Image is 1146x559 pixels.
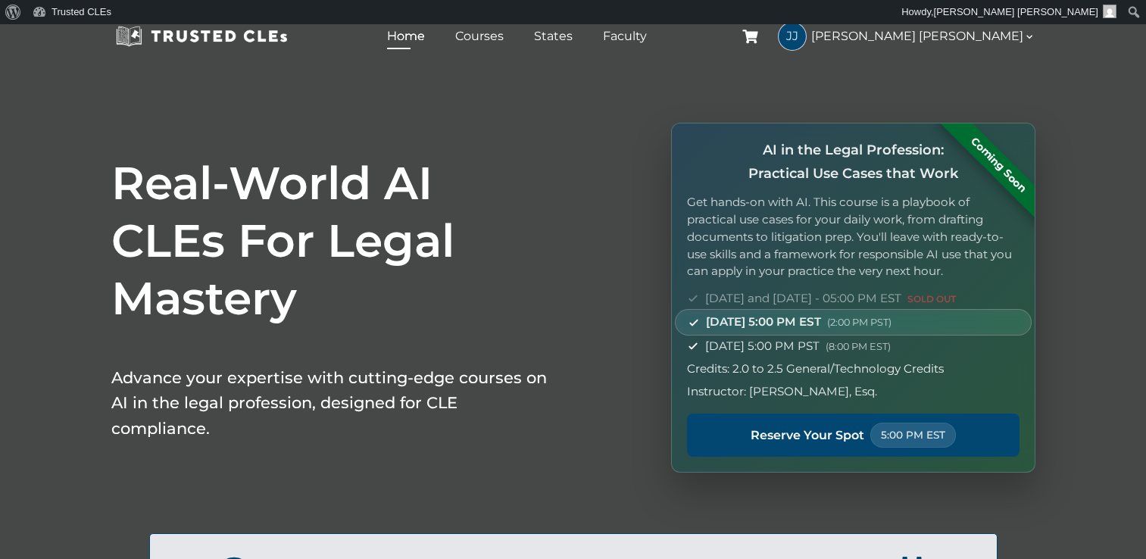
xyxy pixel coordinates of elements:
[705,289,956,308] span: [DATE] and [DATE] - 05:00 PM EST
[687,194,1019,280] p: Get hands-on with AI. This course is a playbook of practical use cases for your daily work, from ...
[705,337,891,355] span: [DATE] 5:00 PM PST
[451,25,507,47] a: Courses
[811,27,1035,46] span: [PERSON_NAME] [PERSON_NAME]
[530,25,576,47] a: States
[111,365,551,442] p: Advance your expertise with cutting-edge courses on AI in the legal profession, designed for CLE ...
[687,383,877,401] span: Instructor: [PERSON_NAME], Esq.
[779,23,806,50] span: JJ
[687,139,1019,185] h4: AI in the Legal Profession: Practical Use Cases that Work
[907,293,956,304] span: SOLD OUT
[934,6,1098,17] span: [PERSON_NAME] [PERSON_NAME]
[687,360,944,378] span: Credits: 2.0 to 2.5 General/Technology Credits
[111,155,551,327] h1: Real-World AI CLEs For Legal Mastery
[826,341,891,352] span: (8:00 PM EST)
[706,313,892,331] span: [DATE] 5:00 PM EST
[870,423,956,448] span: 5:00 PM EST
[599,25,651,47] a: Faculty
[383,25,429,47] a: Home
[827,317,892,328] span: (2:00 PM PST)
[687,414,1019,457] a: Reserve Your Spot 5:00 PM EST
[751,426,864,445] span: Reserve Your Spot
[111,25,292,48] img: Trusted CLEs
[938,105,1057,224] div: Coming Soon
